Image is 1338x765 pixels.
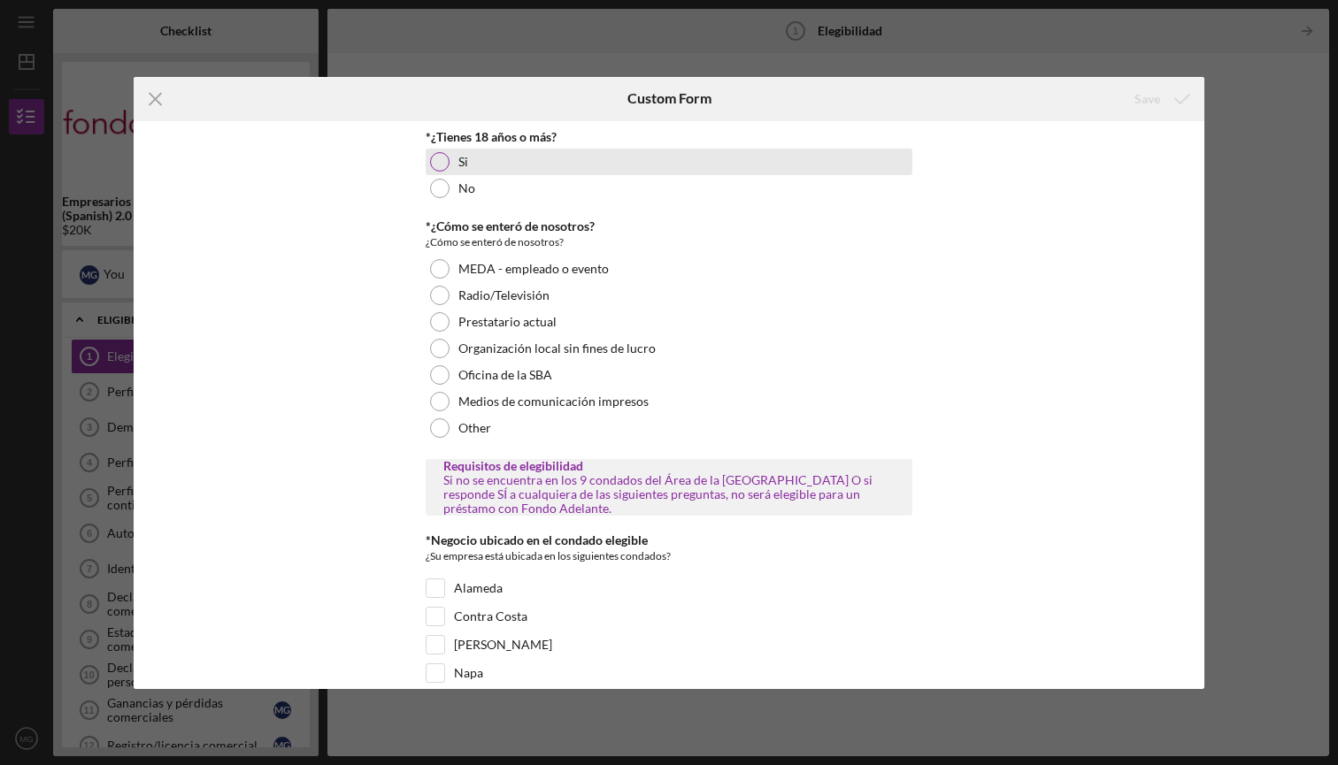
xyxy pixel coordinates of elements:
div: ¿Su empresa está ubicada en los siguientes condados? [426,547,912,570]
div: Requisitos de elegibilidad [443,459,895,473]
div: *¿Tienes 18 años o más? [426,130,912,144]
label: Other [458,421,491,435]
label: Radio/Televisión [458,288,550,302]
label: [PERSON_NAME] [454,636,552,654]
label: Oficina de la SBA [458,368,552,382]
label: Organización local sin fines de lucro [458,341,656,356]
div: Save [1134,81,1160,117]
div: Si no se encuentra en los 9 condados del Área de la [GEOGRAPHIC_DATA] O si responde SÍ a cualquie... [443,473,895,516]
label: Napa [454,664,483,682]
div: ¿Cómo se enteró de nosotros? [426,233,912,251]
label: Alameda [454,579,503,597]
label: Prestatario actual [458,315,557,329]
div: *Negocio ubicado en el condado elegible [426,533,912,547]
div: *¿Cómo se enteró de nosotros? [426,219,912,233]
label: No [458,181,475,195]
label: Contra Costa [454,608,527,625]
label: Si [458,155,468,169]
h6: Custom Form [627,90,711,106]
label: MEDA - empleado o evento [458,262,609,276]
label: Medios de comunicación impresos [458,394,649,409]
button: Save [1117,81,1204,117]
